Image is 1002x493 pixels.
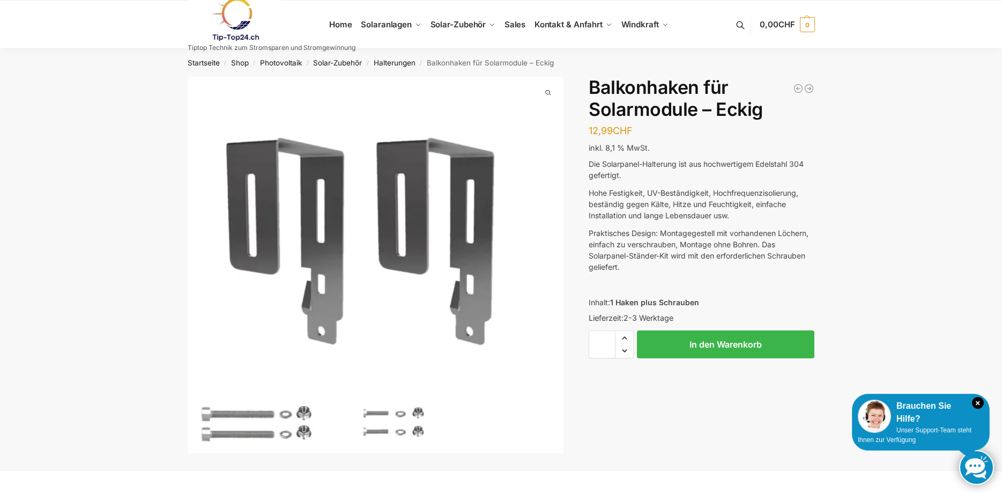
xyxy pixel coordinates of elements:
[793,83,804,94] a: 1 Balkonhaken für Solarmodule
[760,19,795,30] span: 0,00
[220,59,231,68] span: /
[535,19,603,30] span: Kontakt & Anfahrt
[504,19,526,30] span: Sales
[589,77,814,121] h1: Balkonhaken für Solarmodule – Eckig
[231,58,249,67] a: Shop
[778,19,795,30] span: CHF
[374,58,415,67] a: Halterungen
[621,19,659,30] span: Windkraft
[260,58,302,67] a: Photovoltaik
[637,330,814,358] button: In den Warenkorb
[302,59,313,68] span: /
[858,400,984,425] div: Brauchen Sie Hilfe?
[589,125,633,136] bdi: 12,99
[313,58,362,67] a: Solar-Zubehör
[362,59,373,68] span: /
[530,1,617,49] a: Kontakt & Anfahrt
[615,331,633,345] span: Increase quantity
[188,77,564,453] li: 1 / 1
[589,143,650,152] span: inkl. 8,1 % MwSt.
[615,344,633,358] span: Reduce quantity
[858,400,891,433] img: Customer service
[589,158,814,181] p: Die Solarpanel-Halterung ist aus hochwertigem Edelstahl 304 gefertigt.
[589,227,814,273] p: Praktisches Design: Montagegestell mit vorhandenen Löchern, einfach zu verschrauben, Montage ohne...
[415,59,427,68] span: /
[589,330,615,358] input: Produktmenge
[188,58,220,67] a: Startseite
[249,59,260,68] span: /
[589,297,814,308] p: Inhalt:
[972,397,984,409] i: Schließen
[624,313,673,322] span: 2-3 Werktage
[800,17,815,32] span: 0
[500,1,530,49] a: Sales
[188,77,564,453] img: Balkonhacken
[357,1,426,49] a: Solaranlagen
[431,19,486,30] span: Solar-Zubehör
[188,45,355,51] p: Tiptop Technik zum Stromsparen und Stromgewinnung
[361,19,412,30] span: Solaranlagen
[760,9,814,41] a: 0,00CHF 0
[610,298,699,307] strong: 1 Haken plus Schrauben
[804,83,814,94] a: Aufständerung Terrasse Flachdach Schwarz
[589,313,673,322] span: Lieferzeit:
[188,77,564,453] a: BalkonhackenBalkonhacken
[168,49,834,77] nav: Breadcrumb
[617,1,673,49] a: Windkraft
[426,1,500,49] a: Solar-Zubehör
[589,187,814,221] p: Hohe Festigkeit, UV-Beständigkeit, Hochfrequenzisolierung, beständig gegen Kälte, Hitze und Feuch...
[613,125,633,136] span: CHF
[858,426,971,444] span: Unser Support-Team steht Ihnen zur Verfügung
